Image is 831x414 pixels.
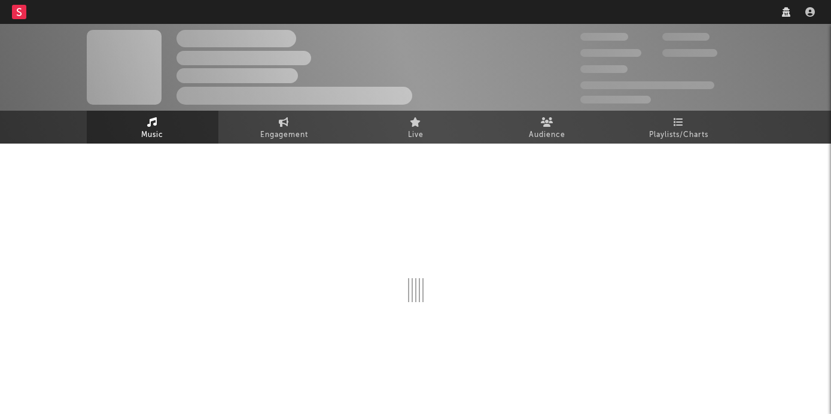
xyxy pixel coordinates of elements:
span: 100,000 [662,33,710,41]
span: 50,000,000 Monthly Listeners [580,81,714,89]
a: Audience [482,111,613,144]
span: Audience [529,128,565,142]
a: Live [350,111,482,144]
span: Engagement [260,128,308,142]
span: Music [141,128,163,142]
span: Jump Score: 85.0 [580,96,651,103]
a: Engagement [218,111,350,144]
span: 100,000 [580,65,628,73]
span: 300,000 [580,33,628,41]
a: Music [87,111,218,144]
a: Playlists/Charts [613,111,745,144]
span: Live [408,128,424,142]
span: 1,000,000 [662,49,717,57]
span: Playlists/Charts [649,128,708,142]
span: 50,000,000 [580,49,641,57]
